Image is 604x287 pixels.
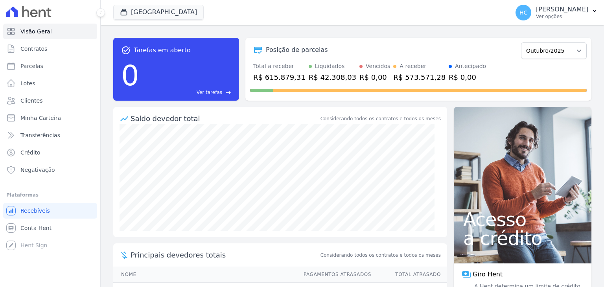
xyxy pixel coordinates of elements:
[296,267,372,283] th: Pagamentos Atrasados
[253,62,306,70] div: Total a receber
[113,267,296,283] th: Nome
[121,46,131,55] span: task_alt
[320,115,441,122] div: Considerando todos os contratos e todos os meses
[455,62,486,70] div: Antecipado
[3,220,97,236] a: Conta Hent
[463,210,582,229] span: Acesso
[320,252,441,259] span: Considerando todos os contratos e todos os meses
[20,28,52,35] span: Visão Geral
[20,45,47,53] span: Contratos
[3,145,97,160] a: Crédito
[536,6,588,13] p: [PERSON_NAME]
[134,46,191,55] span: Tarefas em aberto
[519,10,527,15] span: HC
[20,149,41,156] span: Crédito
[113,5,204,20] button: [GEOGRAPHIC_DATA]
[6,190,94,200] div: Plataformas
[400,62,426,70] div: A receber
[20,131,60,139] span: Transferências
[309,72,356,83] div: R$ 42.308,03
[3,127,97,143] a: Transferências
[3,75,97,91] a: Lotes
[20,79,35,87] span: Lotes
[3,41,97,57] a: Contratos
[20,114,61,122] span: Minha Carteira
[3,93,97,109] a: Clientes
[3,162,97,178] a: Negativação
[225,90,231,96] span: east
[3,203,97,219] a: Recebíveis
[315,62,345,70] div: Liquidados
[3,58,97,74] a: Parcelas
[536,13,588,20] p: Ver opções
[121,55,139,96] div: 0
[366,62,390,70] div: Vencidos
[197,89,222,96] span: Ver tarefas
[463,229,582,248] span: a crédito
[509,2,604,24] button: HC [PERSON_NAME] Ver opções
[142,89,231,96] a: Ver tarefas east
[393,72,446,83] div: R$ 573.571,28
[131,113,319,124] div: Saldo devedor total
[20,207,50,215] span: Recebíveis
[3,110,97,126] a: Minha Carteira
[20,166,55,174] span: Negativação
[253,72,306,83] div: R$ 615.879,31
[266,45,328,55] div: Posição de parcelas
[20,62,43,70] span: Parcelas
[372,267,447,283] th: Total Atrasado
[449,72,486,83] div: R$ 0,00
[3,24,97,39] a: Visão Geral
[131,250,319,260] span: Principais devedores totais
[20,224,52,232] span: Conta Hent
[359,72,390,83] div: R$ 0,00
[20,97,42,105] span: Clientes
[473,270,503,279] span: Giro Hent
